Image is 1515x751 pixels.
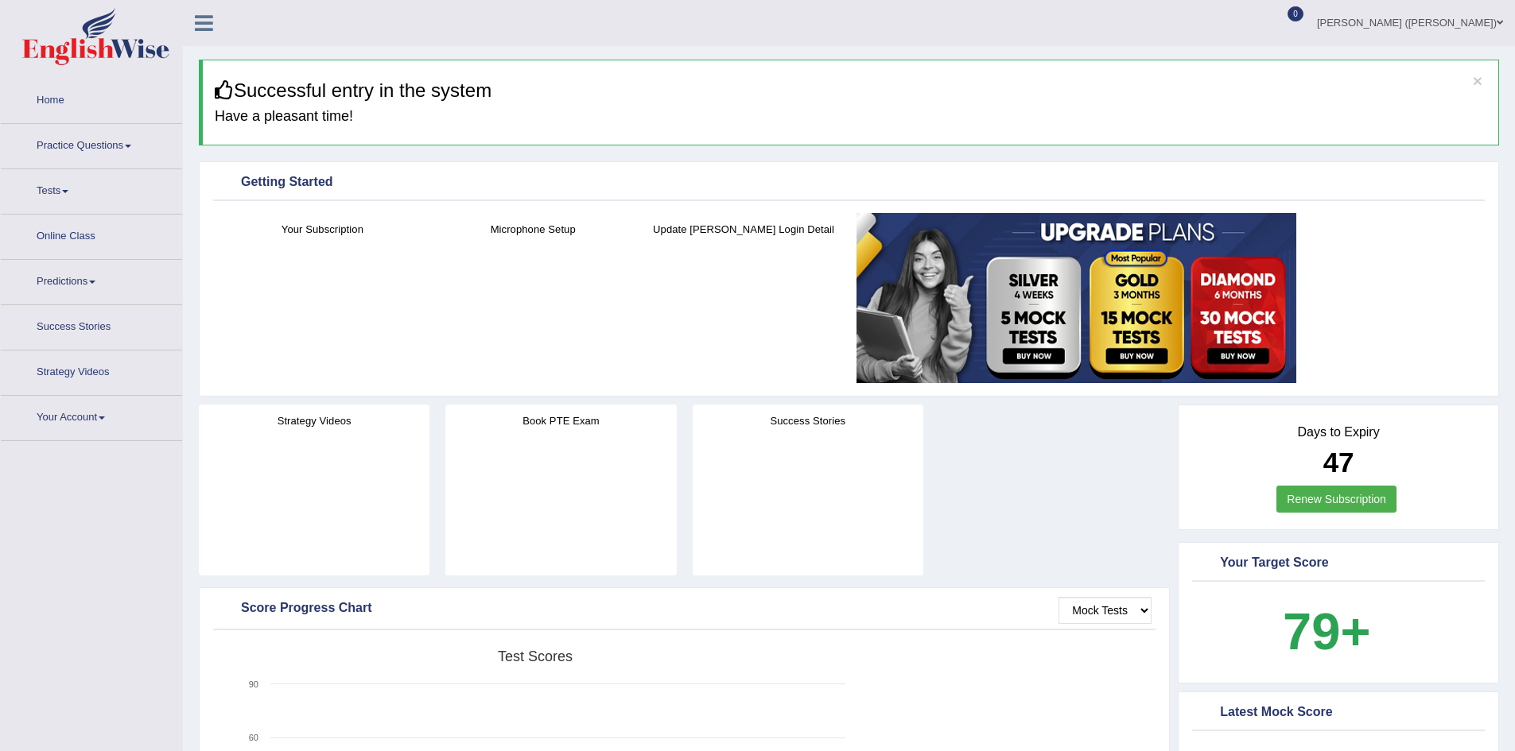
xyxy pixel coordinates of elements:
h4: Update [PERSON_NAME] Login Detail [647,221,841,238]
h4: Your Subscription [225,221,420,238]
img: small5.jpg [857,213,1296,383]
h4: Have a pleasant time! [215,109,1486,125]
tspan: Test scores [498,648,573,664]
button: × [1473,72,1482,89]
h4: Strategy Videos [199,412,429,429]
a: Strategy Videos [1,350,182,390]
a: Home [1,79,182,118]
a: Practice Questions [1,124,182,164]
a: Your Account [1,396,182,436]
b: 79+ [1283,602,1370,660]
h4: Microphone Setup [436,221,631,238]
h3: Successful entry in the system [215,80,1486,101]
a: Online Class [1,215,182,254]
div: Getting Started [217,171,1481,195]
b: 47 [1323,447,1354,478]
a: Success Stories [1,305,182,345]
span: 0 [1288,6,1303,21]
div: Your Target Score [1196,552,1481,575]
text: 60 [249,733,258,742]
text: 90 [249,679,258,689]
h4: Success Stories [693,412,923,429]
a: Tests [1,169,182,209]
h4: Book PTE Exam [445,412,676,429]
h4: Days to Expiry [1196,425,1481,439]
a: Renew Subscription [1276,486,1397,513]
a: Predictions [1,260,182,300]
div: Score Progress Chart [217,597,1152,621]
div: Latest Mock Score [1196,701,1481,725]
